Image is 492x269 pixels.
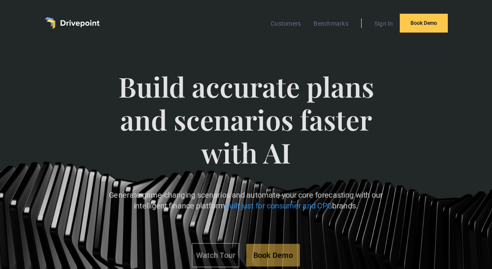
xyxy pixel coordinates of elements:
a: Book Demo [400,14,448,33]
a: Benchmarks [309,18,353,29]
a: Book Demo [247,244,300,266]
a: home [45,17,100,29]
a: Customers [266,18,305,29]
span: Build accurate plans and scenarios faster with AI [109,70,383,186]
p: Generate game-changing scenarios and automate your core forecasting with our intelligent finance ... [109,190,383,211]
span: built just for consumer and CPG [225,201,332,210]
a: Watch Tour [192,243,240,267]
a: Sign In [370,18,398,29]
